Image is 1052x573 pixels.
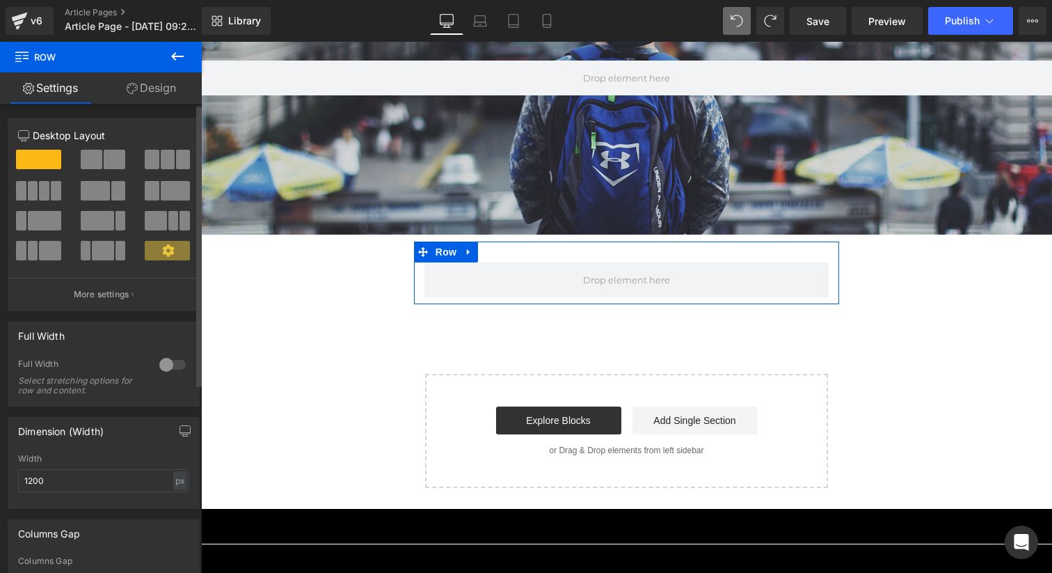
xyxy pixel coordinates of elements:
[756,7,784,35] button: Redo
[723,7,751,35] button: Undo
[18,520,80,540] div: Columns Gap
[1019,7,1046,35] button: More
[8,278,199,311] button: More settings
[18,376,143,395] div: Select stretching options for row and content.
[231,200,259,221] span: Row
[101,72,202,104] a: Design
[65,21,198,32] span: Article Page - [DATE] 09:29:44
[14,42,153,72] span: Row
[430,7,463,35] a: Desktop
[18,128,189,143] p: Desktop Layout
[1005,526,1038,559] div: Open Intercom Messenger
[6,7,54,35] a: v6
[295,365,420,393] a: Explore Blocks
[28,12,45,30] div: v6
[173,471,187,490] div: px
[18,454,189,464] div: Width
[18,556,189,566] div: Columns Gap
[530,7,564,35] a: Mobile
[18,418,104,437] div: Dimension (Width)
[18,322,65,342] div: Full Width
[868,14,906,29] span: Preview
[202,7,271,35] a: New Library
[246,404,605,414] p: or Drag & Drop elements from left sidebar
[806,14,829,29] span: Save
[431,365,557,393] a: Add Single Section
[18,469,189,492] input: auto
[945,15,980,26] span: Publish
[228,15,261,27] span: Library
[259,200,277,221] a: Expand / Collapse
[852,7,923,35] a: Preview
[497,7,530,35] a: Tablet
[928,7,1013,35] button: Publish
[65,7,225,18] a: Article Pages
[463,7,497,35] a: Laptop
[74,288,129,301] p: More settings
[18,359,145,373] div: Full Width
